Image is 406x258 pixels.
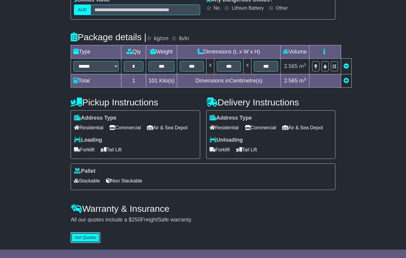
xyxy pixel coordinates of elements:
td: Dimensions in Centimetre(s) [177,74,281,88]
span: Forklift [74,145,94,154]
td: x [244,59,251,74]
label: Address Type [209,115,252,121]
label: Lithium Battery [232,5,264,11]
h4: Package details | [71,32,146,42]
td: Volume [281,45,309,59]
td: Dimensions (L x W x H) [177,45,281,59]
label: lb/in [179,35,189,42]
span: Stackable [74,176,100,185]
sup: 3 [304,77,306,82]
label: AUD [74,5,91,15]
h4: Pickup Instructions [71,97,200,107]
label: Other [276,5,288,11]
span: Air & Sea Depot [147,123,188,132]
span: m [299,63,306,69]
span: m [299,78,306,84]
td: Weight [146,45,177,59]
td: Type [71,45,121,59]
h4: Warranty & Insurance [71,204,335,214]
label: Address Type [74,115,117,121]
span: 250 [132,217,141,223]
span: Non Stackable [106,176,142,185]
label: kg/cm [154,35,168,42]
span: Tail Lift [236,145,257,154]
span: Residential [74,123,103,132]
span: Commercial [245,123,276,132]
td: Kilo(s) [146,74,177,88]
td: x [206,59,214,74]
span: Air & Sea Depot [282,123,323,132]
button: Get Quotes [71,232,100,243]
label: Loading [74,137,102,144]
a: Add new item [344,78,349,84]
label: No [214,5,220,11]
label: Pallet [74,168,95,175]
td: Qty [121,45,146,59]
span: Tail Lift [101,145,122,154]
h4: Delivery Instructions [206,97,335,107]
td: 1 [121,74,146,88]
td: Total [71,74,121,88]
a: Remove this item [344,63,349,69]
div: All our quotes include a $ FreightSafe warranty. [71,217,335,223]
span: Residential [209,123,239,132]
label: Unloading [209,137,243,144]
span: 2.565 [284,78,298,84]
sup: 3 [304,63,306,67]
span: 2.565 [284,63,298,69]
span: Commercial [109,123,141,132]
span: Forklift [209,145,230,154]
span: 101 [149,78,158,84]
